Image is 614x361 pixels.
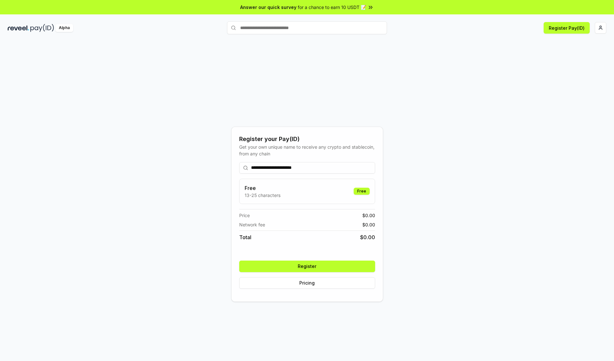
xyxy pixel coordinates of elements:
[239,212,250,219] span: Price
[362,221,375,228] span: $ 0.00
[239,221,265,228] span: Network fee
[240,4,296,11] span: Answer our quick survey
[354,188,370,195] div: Free
[239,233,251,241] span: Total
[239,261,375,272] button: Register
[239,277,375,289] button: Pricing
[360,233,375,241] span: $ 0.00
[298,4,366,11] span: for a chance to earn 10 USDT 📝
[245,184,280,192] h3: Free
[55,24,73,32] div: Alpha
[362,212,375,219] span: $ 0.00
[8,24,29,32] img: reveel_dark
[239,144,375,157] div: Get your own unique name to receive any crypto and stablecoin, from any chain
[239,135,375,144] div: Register your Pay(ID)
[544,22,590,34] button: Register Pay(ID)
[30,24,54,32] img: pay_id
[245,192,280,199] p: 13-25 characters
